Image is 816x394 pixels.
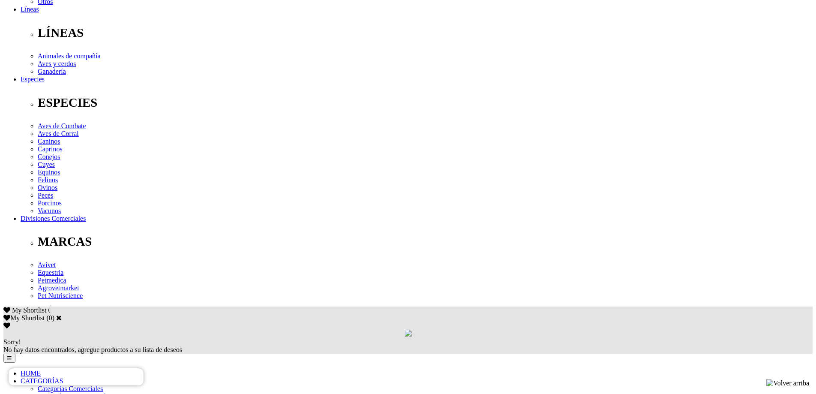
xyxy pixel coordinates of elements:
a: Avivet [38,261,56,268]
a: Ovinos [38,184,57,191]
a: Categorías Comerciales [38,385,103,392]
p: ESPECIES [38,96,813,110]
a: Agrovetmarket [38,284,79,292]
a: Especies [21,75,45,83]
a: Peces [38,192,53,199]
a: Equinos [38,168,60,176]
a: Vacunos [38,207,61,214]
button: ☰ [3,354,15,363]
p: LÍNEAS [38,26,813,40]
a: Felinos [38,176,58,183]
a: Conejos [38,153,60,160]
a: Cerrar [56,314,62,321]
a: Aves y cerdos [38,60,76,67]
a: Pet Nutriscience [38,292,83,299]
a: Caninos [38,138,60,145]
img: Volver arriba [766,379,809,387]
span: Sorry! [3,338,21,346]
span: ( ) [46,314,54,322]
a: Cuyes [38,161,55,168]
a: Aves de Corral [38,130,79,137]
a: Líneas [21,6,39,13]
a: Animales de compañía [38,52,101,60]
p: MARCAS [38,235,813,249]
label: My Shortlist [3,314,45,322]
a: Equestria [38,269,63,276]
a: Aves de Combate [38,122,86,129]
label: 0 [49,314,52,322]
span: 0 [48,307,51,314]
a: Caprinos [38,145,63,153]
a: Petmedica [38,277,66,284]
iframe: Brevo live chat [9,368,143,385]
a: Divisiones Comerciales [21,215,86,222]
a: Ganadería [38,68,66,75]
a: Porcinos [38,199,62,207]
img: loading.gif [405,330,412,337]
span: My Shortlist [12,307,46,314]
div: No hay datos encontrados, agregue productos a su lista de deseos [3,338,813,354]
